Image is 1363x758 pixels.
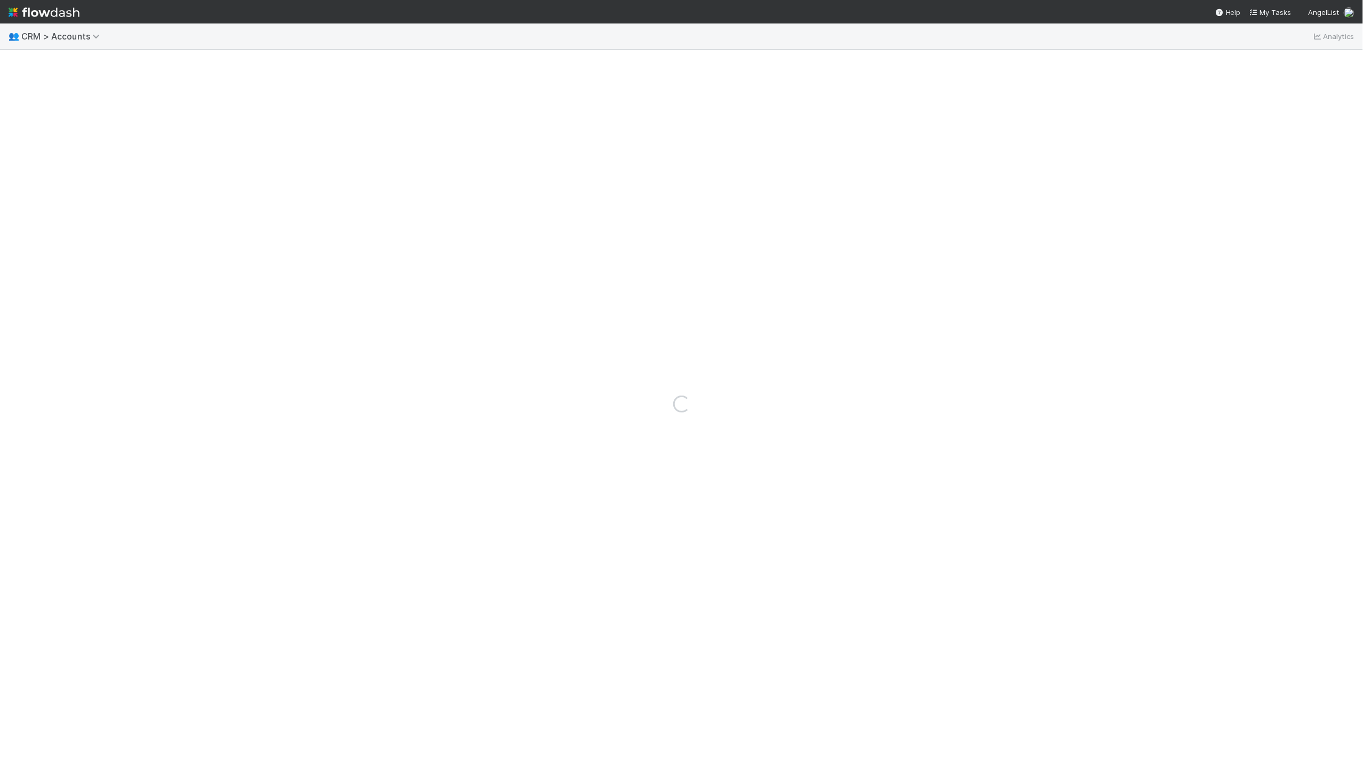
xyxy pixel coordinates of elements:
span: 👥 [9,31,19,41]
img: logo-inverted-e16ddd16eac7371096b0.svg [9,3,79,21]
div: Help [1215,7,1241,18]
span: AngelList [1309,8,1340,17]
span: My Tasks [1249,8,1292,17]
img: avatar_31a23b92-6f17-4cd3-bc91-ece30a602713.png [1344,7,1354,18]
a: Analytics [1312,30,1354,43]
a: My Tasks [1249,7,1292,18]
span: CRM > Accounts [21,31,105,42]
